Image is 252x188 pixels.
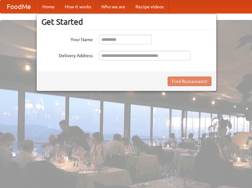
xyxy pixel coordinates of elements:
[130,0,169,13] a: Recipe videos
[41,51,93,59] label: Delivery Address
[168,76,212,86] button: Find Restaurants!
[96,0,130,13] a: Who we are
[37,0,60,13] a: Home
[0,0,37,13] a: FoodMe
[41,17,212,27] h3: Get Started
[41,35,93,43] label: Your Name
[60,0,96,13] a: How it works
